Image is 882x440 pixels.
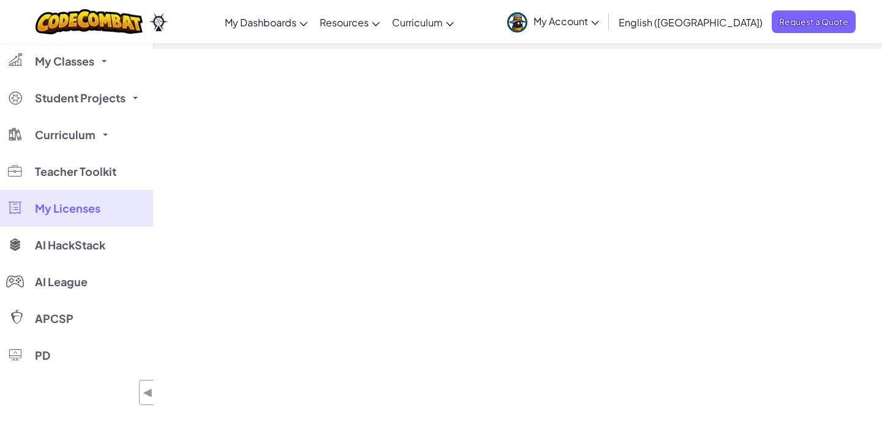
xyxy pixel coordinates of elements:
a: My Account [501,2,605,41]
span: English ([GEOGRAPHIC_DATA]) [619,16,763,29]
a: English ([GEOGRAPHIC_DATA]) [612,6,769,39]
span: My Dashboards [225,16,296,29]
img: CodeCombat logo [36,9,143,34]
span: My Licenses [35,203,100,214]
span: Curriculum [35,129,96,140]
span: My Classes [35,56,94,67]
span: Resources [320,16,369,29]
a: Resources [314,6,386,39]
a: Curriculum [386,6,460,39]
span: Curriculum [392,16,443,29]
span: ◀ [143,384,153,401]
a: My Dashboards [219,6,314,39]
span: Teacher Toolkit [35,166,116,177]
img: Ozaria [149,13,168,31]
a: Request a Quote [772,10,856,33]
span: AI HackStack [35,240,105,251]
img: avatar [507,12,527,32]
span: AI League [35,276,88,287]
span: My Account [533,15,599,28]
span: Student Projects [35,93,126,104]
